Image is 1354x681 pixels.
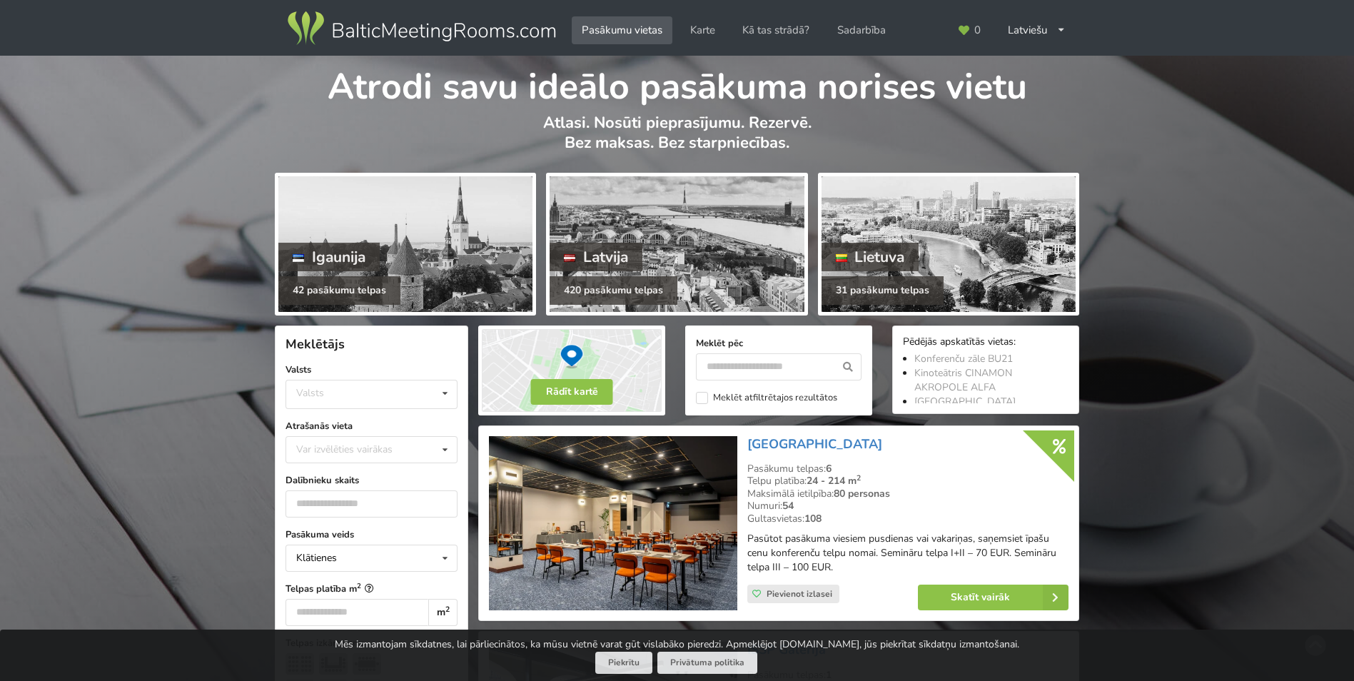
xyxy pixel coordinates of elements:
[822,243,919,271] div: Lietuva
[546,173,807,316] a: Latvija 420 pasākumu telpas
[286,419,458,433] label: Atrašanās vieta
[834,487,890,500] strong: 80 personas
[696,336,862,350] label: Meklēt pēc
[286,363,458,377] label: Valsts
[357,581,361,590] sup: 2
[275,113,1079,168] p: Atlasi. Nosūti pieprasījumu. Rezervē. Bez maksas. Bez starpniecības.
[857,473,861,483] sup: 2
[572,16,672,44] a: Pasākumu vietas
[782,499,794,513] strong: 54
[531,379,613,405] button: Rādīt kartē
[903,336,1068,350] div: Pēdējās apskatītās vietas:
[747,513,1068,525] div: Gultasvietas:
[767,588,832,600] span: Pievienot izlasei
[286,473,458,488] label: Dalībnieku skaits
[804,512,822,525] strong: 108
[595,652,652,674] button: Piekrītu
[286,336,345,353] span: Meklētājs
[998,16,1076,44] div: Latviešu
[914,395,1016,408] a: [GEOGRAPHIC_DATA]
[286,528,458,542] label: Pasākuma veids
[285,9,558,49] img: Baltic Meeting Rooms
[293,441,425,458] div: Var izvēlēties vairākas
[818,173,1079,316] a: Lietuva 31 pasākumu telpas
[275,173,536,316] a: Igaunija 42 pasākumu telpas
[747,475,1068,488] div: Telpu platība:
[826,462,832,475] strong: 6
[807,474,861,488] strong: 24 - 214 m
[550,243,642,271] div: Latvija
[286,582,458,596] label: Telpas platība m
[296,553,337,563] div: Klātienes
[747,463,1068,475] div: Pasākumu telpas:
[657,652,757,674] a: Privātuma politika
[278,276,400,305] div: 42 pasākumu telpas
[914,352,1013,365] a: Konferenču zāle BU21
[827,16,896,44] a: Sadarbība
[445,604,450,615] sup: 2
[747,435,882,453] a: [GEOGRAPHIC_DATA]
[696,392,837,404] label: Meklēt atfiltrētajos rezultātos
[550,276,677,305] div: 420 pasākumu telpas
[478,326,665,415] img: Rādīt kartē
[822,276,944,305] div: 31 pasākumu telpas
[747,500,1068,513] div: Numuri:
[296,387,324,399] div: Valsts
[278,243,380,271] div: Igaunija
[732,16,819,44] a: Kā tas strādā?
[275,56,1079,110] h1: Atrodi savu ideālo pasākuma norises vietu
[747,532,1068,575] p: Pasūtot pasākuma viesiem pusdienas vai vakariņas, saņemsiet īpašu cenu konferenču telpu nomai. Se...
[918,585,1068,610] a: Skatīt vairāk
[680,16,725,44] a: Karte
[747,488,1068,500] div: Maksimālā ietilpība:
[428,599,458,626] div: m
[489,436,737,611] img: Viesnīca | Rīga | Aston Hotel Riga
[914,366,1012,394] a: Kinoteātris CINAMON AKROPOLE ALFA
[974,25,981,36] span: 0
